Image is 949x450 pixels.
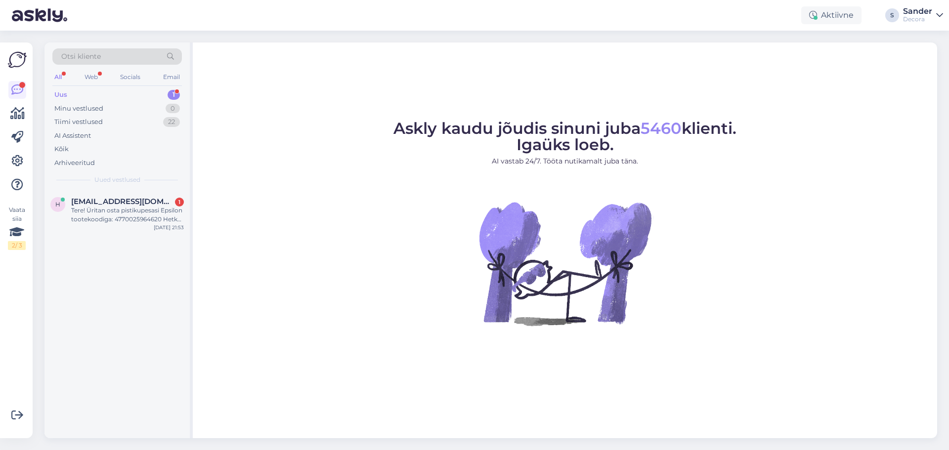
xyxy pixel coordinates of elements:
[54,131,91,141] div: AI Assistent
[168,90,180,100] div: 1
[54,90,67,100] div: Uus
[52,71,64,83] div: All
[55,201,60,208] span: h
[801,6,862,24] div: Aktiivne
[83,71,100,83] div: Web
[54,144,69,154] div: Kõik
[175,198,184,206] div: 1
[94,175,140,184] span: Uued vestlused
[166,104,180,114] div: 0
[8,241,26,250] div: 2 / 3
[393,156,736,166] p: AI vastab 24/7. Tööta nutikamalt juba täna.
[641,119,682,138] span: 5460
[54,158,95,168] div: Arhiveeritud
[54,104,103,114] div: Minu vestlused
[163,117,180,127] div: 22
[161,71,182,83] div: Email
[61,51,101,62] span: Otsi kliente
[71,206,184,224] div: Tere! Üritan osta pistikupesasi Epsilon tootekoodiga: 4770025964620 Hetkel on ostukorvis 19 tükki...
[903,7,932,15] div: Sander
[903,7,943,23] a: SanderDecora
[8,205,26,250] div: Vaata siia
[54,117,103,127] div: Tiimi vestlused
[8,50,27,69] img: Askly Logo
[118,71,142,83] div: Socials
[476,174,654,352] img: No Chat active
[393,119,736,154] span: Askly kaudu jõudis sinuni juba klienti. Igaüks loeb.
[903,15,932,23] div: Decora
[154,224,184,231] div: [DATE] 21:53
[885,8,899,22] div: S
[71,197,174,206] span: hhenri97@gmail.com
